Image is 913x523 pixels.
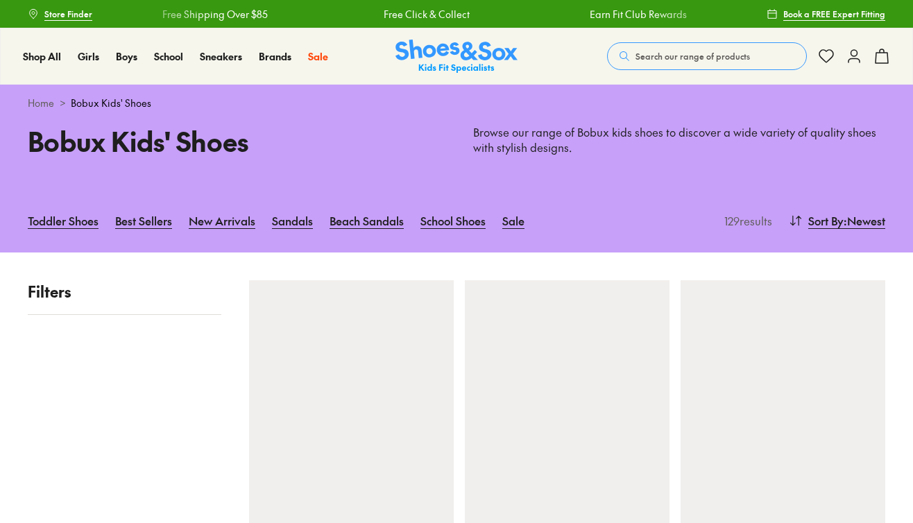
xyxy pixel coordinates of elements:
[565,7,662,22] a: Earn Fit Club Rewards
[395,40,518,74] a: Shoes & Sox
[502,205,524,236] a: Sale
[189,205,255,236] a: New Arrivals
[607,42,807,70] button: Search our range of products
[23,49,61,63] span: Shop All
[115,205,172,236] a: Best Sellers
[259,49,291,64] a: Brands
[308,49,328,63] span: Sale
[78,49,99,63] span: Girls
[71,96,151,110] span: Bobux Kids' Shoes
[23,49,61,64] a: Shop All
[272,205,313,236] a: Sandals
[789,205,885,236] button: Sort By:Newest
[359,7,445,22] a: Free Click & Collect
[395,40,518,74] img: SNS_Logo_Responsive.svg
[200,49,242,64] a: Sneakers
[28,1,92,26] a: Store Finder
[78,49,99,64] a: Girls
[116,49,137,64] a: Boys
[844,212,885,229] span: : Newest
[420,205,486,236] a: School Shoes
[783,8,885,20] span: Book a FREE Expert Fitting
[719,212,772,229] p: 129 results
[635,50,750,62] span: Search our range of products
[154,49,183,64] a: School
[137,7,243,22] a: Free Shipping Over $85
[28,96,54,110] a: Home
[44,8,92,20] span: Store Finder
[116,49,137,63] span: Boys
[28,96,885,110] div: >
[473,125,885,155] p: Browse our range of Bobux kids shoes to discover a wide variety of quality shoes with stylish des...
[330,205,404,236] a: Beach Sandals
[200,49,242,63] span: Sneakers
[28,121,440,161] h1: Bobux Kids' Shoes
[259,49,291,63] span: Brands
[28,205,99,236] a: Toddler Shoes
[308,49,328,64] a: Sale
[28,280,221,303] p: Filters
[808,212,844,229] span: Sort By
[767,1,885,26] a: Book a FREE Expert Fitting
[154,49,183,63] span: School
